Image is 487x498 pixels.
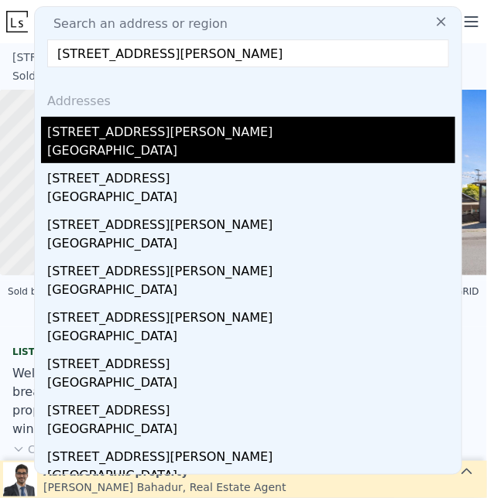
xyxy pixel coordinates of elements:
[47,234,455,256] div: [GEOGRAPHIC_DATA]
[41,15,228,33] span: Search an address or region
[47,327,455,349] div: [GEOGRAPHIC_DATA]
[47,39,449,67] input: Enter an address, city, region, neighborhood or zip code
[47,210,455,234] div: [STREET_ADDRESS][PERSON_NAME]
[8,286,153,297] div: Sold by Every Door Real Estate .
[47,420,455,442] div: [GEOGRAPHIC_DATA]
[43,479,286,495] div: [PERSON_NAME] Bahadur , Real Estate Agent
[47,281,455,302] div: [GEOGRAPHIC_DATA]
[47,163,455,188] div: [STREET_ADDRESS]
[12,442,122,457] button: Continue reading
[47,442,455,466] div: [STREET_ADDRESS][PERSON_NAME]
[47,302,455,327] div: [STREET_ADDRESS][PERSON_NAME]
[47,117,455,142] div: [STREET_ADDRESS][PERSON_NAME]
[47,373,455,395] div: [GEOGRAPHIC_DATA]
[12,49,386,65] div: [STREET_ADDRESS] , [PERSON_NAME] , WA 98026
[47,142,455,163] div: [GEOGRAPHIC_DATA]
[12,364,475,438] div: Welcome to this exquisitely refreshed gem in [PERSON_NAME]! Revel in breathtaking skyline views f...
[47,349,455,373] div: [STREET_ADDRESS]
[12,346,475,358] div: Listing Remarks (Historical)
[47,188,455,210] div: [GEOGRAPHIC_DATA]
[47,256,455,281] div: [STREET_ADDRESS][PERSON_NAME]
[47,395,455,420] div: [STREET_ADDRESS]
[6,11,28,32] img: Lotside
[12,68,142,84] div: Sold [DATE] for $1.130m
[41,80,455,117] div: Addresses
[3,462,37,496] img: Siddhant Bahadur
[47,466,455,488] div: [GEOGRAPHIC_DATA]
